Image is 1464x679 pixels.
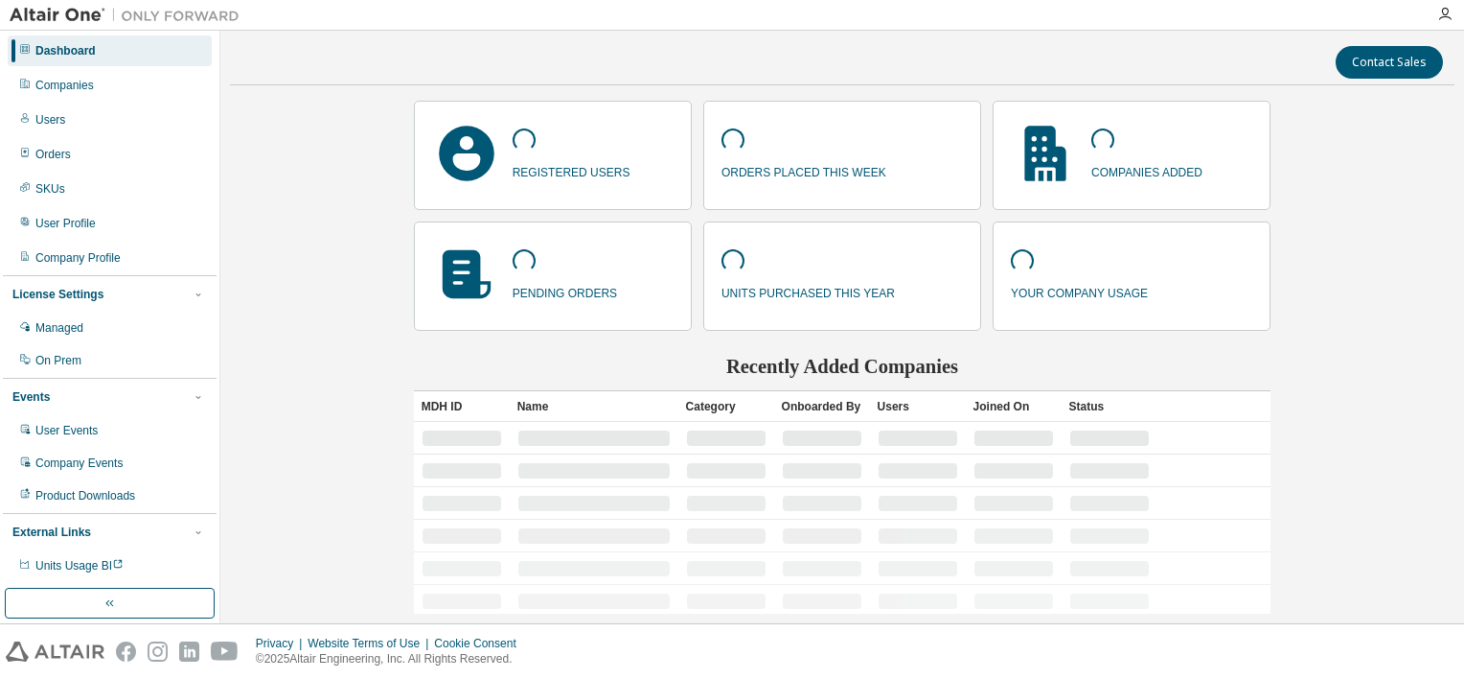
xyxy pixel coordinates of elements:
[256,651,528,667] p: © 2025 Altair Engineering, Inc. All Rights Reserved.
[782,391,862,422] div: Onboarded By
[12,287,103,302] div: License Settings
[721,280,895,302] p: units purchased this year
[1091,159,1202,181] p: companies added
[721,159,886,181] p: orders placed this week
[10,6,249,25] img: Altair One
[211,642,239,662] img: youtube.svg
[256,636,308,651] div: Privacy
[1069,391,1150,422] div: Status
[148,642,168,662] img: instagram.svg
[35,320,83,336] div: Managed
[35,456,123,471] div: Company Events
[517,391,671,422] div: Name
[179,642,199,662] img: linkedin.svg
[12,525,91,540] div: External Links
[116,642,136,662] img: facebook.svg
[878,391,958,422] div: Users
[35,112,65,128] div: Users
[1011,280,1148,302] p: your company usage
[35,353,81,368] div: On Prem
[35,43,96,59] div: Dashboard
[1336,46,1443,79] button: Contact Sales
[434,636,527,651] div: Cookie Consent
[513,159,630,181] p: registered users
[35,559,124,573] span: Units Usage BI
[35,423,98,438] div: User Events
[35,216,96,231] div: User Profile
[35,488,135,503] div: Product Downloads
[308,636,434,651] div: Website Terms of Use
[422,391,502,422] div: MDH ID
[513,280,617,302] p: pending orders
[414,354,1271,379] h2: Recently Added Companies
[35,147,71,162] div: Orders
[35,78,94,93] div: Companies
[6,642,104,662] img: altair_logo.svg
[973,391,1054,422] div: Joined On
[35,181,65,197] div: SKUs
[35,250,121,266] div: Company Profile
[12,389,50,405] div: Events
[686,391,766,422] div: Category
